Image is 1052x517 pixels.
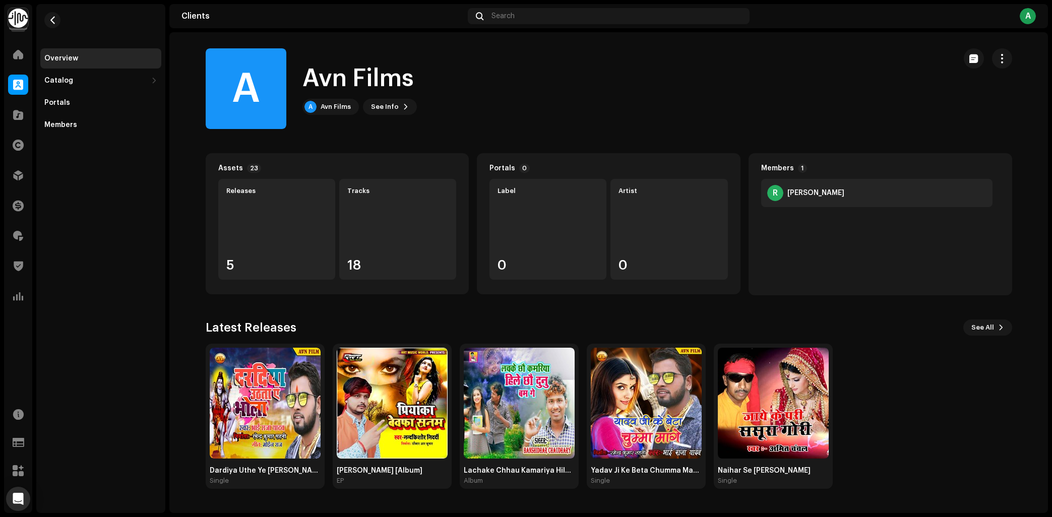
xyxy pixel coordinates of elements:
[8,8,28,28] img: 0f74c21f-6d1c-4dbc-9196-dbddad53419e
[247,164,261,173] p-badge: 23
[337,477,344,485] div: EP
[337,348,448,459] img: 4c67c56a-892a-47e3-93ec-71a07238aa8f
[210,477,229,485] div: Single
[591,477,610,485] div: Single
[464,348,575,459] img: 69e57714-f35f-4fed-956b-82e0a859a955
[210,348,321,459] img: 9bda7bb5-4269-44f2-a254-37d74b29c9b0
[206,319,296,336] h3: Latest Releases
[44,77,73,85] div: Catalog
[1020,8,1036,24] div: A
[40,48,161,69] re-m-nav-item: Overview
[519,164,530,173] p-badge: 0
[44,121,77,129] div: Members
[618,187,719,195] div: Artist
[347,187,448,195] div: Tracks
[971,317,994,338] span: See All
[591,348,702,459] img: c86fe0f9-528c-43b7-96ce-3879a0535f40
[464,467,575,475] div: Lachake Chhau Kamariya Hile Chhau Duno Bam Ge [Album]
[304,101,317,113] div: A
[226,187,327,195] div: Releases
[798,164,807,173] p-badge: 1
[6,487,30,511] div: Open Intercom Messenger
[302,62,414,95] h1: Avn Films
[491,12,515,20] span: Search
[44,99,70,107] div: Portals
[206,48,286,129] div: A
[321,103,351,111] div: Avn Films
[337,467,448,475] div: [PERSON_NAME] [Album]
[761,164,794,172] div: Members
[718,348,829,459] img: 1669e594-56af-4e19-9bc9-330bc3e4e75b
[767,185,783,201] div: R
[371,97,399,117] span: See Info
[218,164,243,172] div: Assets
[40,71,161,91] re-m-nav-dropdown: Catalog
[963,319,1012,336] button: See All
[591,467,702,475] div: Yadav Ji Ke Beta Chumma Mange
[498,187,598,195] div: Label
[44,54,78,62] div: Overview
[181,12,464,20] div: Clients
[787,189,844,197] div: Ravin Kumar
[40,93,161,113] re-m-nav-item: Portals
[718,477,737,485] div: Single
[718,467,829,475] div: Naihar Se [PERSON_NAME]
[363,99,417,115] button: See Info
[464,477,483,485] div: Album
[210,467,321,475] div: Dardiya Uthe Ye [PERSON_NAME]
[489,164,515,172] div: Portals
[40,115,161,135] re-m-nav-item: Members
